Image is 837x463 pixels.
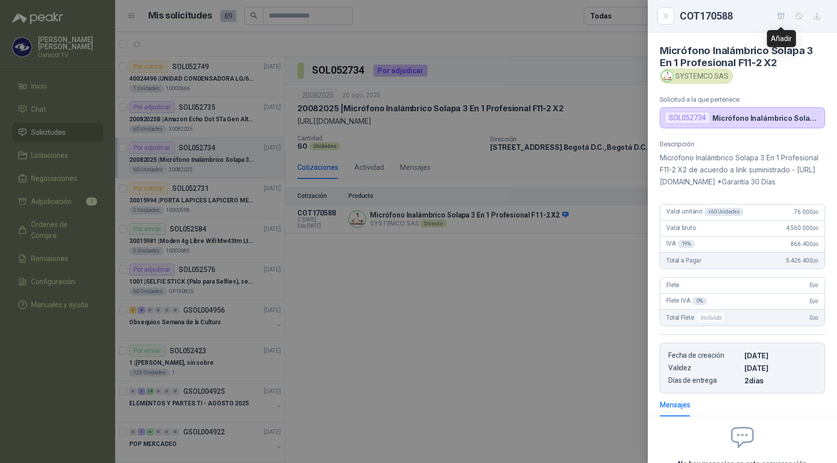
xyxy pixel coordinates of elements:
div: COT170588 [680,8,825,24]
span: 0 [809,314,818,321]
span: ,00 [812,283,818,288]
span: 0 [809,298,818,305]
p: Descripción [660,140,825,148]
p: Solicitud a la que pertenece [660,96,825,103]
span: Total a Pagar [666,257,701,264]
h4: Micrófono Inalámbrico Solapa 3 En 1 Profesional F11-2 X2 [660,45,825,69]
span: Total Flete [666,312,728,324]
span: ,00 [812,258,818,264]
button: Close [660,10,672,22]
span: ,00 [812,299,818,304]
div: SYSTEMCO SAS [660,69,733,84]
span: 5.426.400 [786,257,818,264]
p: Micrófono Inalámbrico Solapa 3 En 1 Profesional F11-2 X2 [712,114,820,122]
p: Fecha de creación [668,351,740,360]
span: Valor bruto [666,224,695,232]
span: ,00 [812,209,818,215]
span: ,00 [812,225,818,231]
div: SOL052734 [664,112,710,124]
span: IVA [666,240,695,248]
span: 76.000 [794,208,818,215]
p: 2 dias [744,376,816,385]
p: Días de entrega [668,376,740,385]
div: Incluido [696,312,726,324]
div: Añadir [767,30,796,47]
span: Valor unitario [666,208,743,216]
div: Mensajes [660,399,690,410]
span: 4.560.000 [786,224,818,232]
p: [DATE] [744,351,816,360]
div: x 60 Unidades [704,208,743,216]
span: ,00 [812,315,818,321]
p: Micrófono Inalámbrico Solapa 3 En 1 Profesional F11-2 X2 de acuerdo a link suministrado - [URL][D... [660,152,825,188]
span: Flete IVA [666,297,707,305]
p: Validez [668,364,740,372]
span: 0 [809,282,818,289]
span: 866.400 [790,241,818,248]
img: Company Logo [662,71,673,82]
span: Flete [666,282,679,289]
div: 19 % [678,240,695,248]
span: ,00 [812,242,818,247]
div: 0 % [692,297,707,305]
p: [DATE] [744,364,816,372]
